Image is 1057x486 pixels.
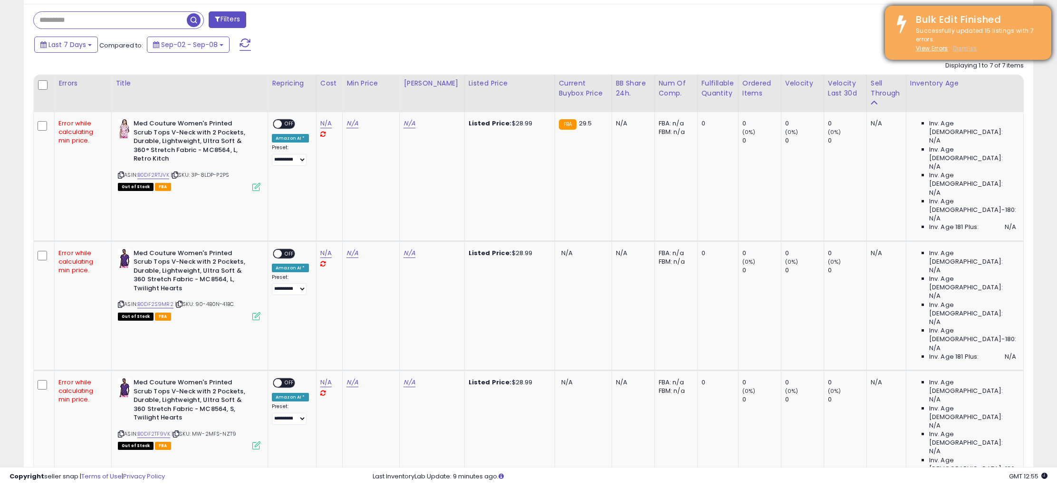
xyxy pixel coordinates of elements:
[929,344,941,353] span: N/A
[785,378,824,387] div: 0
[929,318,941,326] span: N/A
[559,78,608,98] div: Current Buybox Price
[469,119,512,128] b: Listed Price:
[58,378,104,404] div: Error while calculating min price.
[1005,353,1016,361] span: N/A
[346,248,358,258] a: N/A
[118,378,131,397] img: 41f2M4jjm8L._SL40_.jpg
[469,119,548,128] div: $28.99
[282,120,297,128] span: OFF
[346,78,395,88] div: Min Price
[469,248,512,257] b: Listed Price:
[785,128,798,136] small: (0%)
[871,249,899,257] div: N/A
[929,421,941,430] span: N/A
[929,162,941,171] span: N/A
[282,379,297,387] span: OFF
[172,430,236,438] span: | SKU: MW-2MFS-NZT9
[701,119,731,128] div: 0
[742,249,781,257] div: 0
[155,183,171,191] span: FBA
[137,171,169,179] a: B0DF2RTJVK
[404,119,415,128] a: N/A
[945,61,1024,70] div: Displaying 1 to 7 of 7 items
[916,44,948,52] u: View Errors
[404,378,415,387] a: N/A
[320,78,339,88] div: Cost
[929,404,1016,421] span: Inv. Age [DEMOGRAPHIC_DATA]:
[272,403,309,425] div: Preset:
[929,119,1016,136] span: Inv. Age [DEMOGRAPHIC_DATA]:
[559,119,577,130] small: FBA
[118,249,260,319] div: ASIN:
[785,136,824,145] div: 0
[929,292,941,300] span: N/A
[929,395,941,404] span: N/A
[659,119,690,128] div: FBA: n/a
[134,119,249,166] b: Med Couture Women's Printed Scrub Tops V-Neck with 2 Pockets, Durable, Lightweight, Ultra Soft & ...
[346,119,358,128] a: N/A
[10,472,44,481] strong: Copyright
[118,378,260,448] div: ASIN:
[58,119,104,145] div: Error while calculating min price.
[147,37,230,53] button: Sep-02 - Sep-08
[929,301,1016,318] span: Inv. Age [DEMOGRAPHIC_DATA]:
[929,197,1016,214] span: Inv. Age [DEMOGRAPHIC_DATA]-180:
[118,442,154,450] span: All listings that are currently out of stock and unavailable for purchase on Amazon
[616,249,647,257] div: N/A
[909,13,1044,27] div: Bulk Edit Finished
[659,78,693,98] div: Num of Comp.
[910,78,1019,88] div: Inventory Age
[118,119,260,190] div: ASIN:
[123,472,165,481] a: Privacy Policy
[828,119,866,128] div: 0
[929,353,979,361] span: Inv. Age 181 Plus:
[742,387,756,395] small: (0%)
[701,249,731,257] div: 0
[320,378,332,387] a: N/A
[320,119,332,128] a: N/A
[161,40,218,49] span: Sep-02 - Sep-08
[929,249,1016,266] span: Inv. Age [DEMOGRAPHIC_DATA]:
[579,119,592,128] span: 29.5
[272,134,309,143] div: Amazon AI *
[616,378,647,387] div: N/A
[828,78,863,98] div: Velocity Last 30d
[701,378,731,387] div: 0
[137,300,173,308] a: B0DF2S9MR2
[929,275,1016,292] span: Inv. Age [DEMOGRAPHIC_DATA]:
[58,78,107,88] div: Errors
[659,128,690,136] div: FBM: n/a
[272,264,309,272] div: Amazon AI *
[929,266,941,275] span: N/A
[742,395,781,404] div: 0
[871,378,899,387] div: N/A
[137,430,170,438] a: B0DF2TF9VK
[785,266,824,275] div: 0
[272,393,309,401] div: Amazon AI *
[929,223,979,231] span: Inv. Age 181 Plus:
[929,447,941,456] span: N/A
[1009,472,1047,481] span: 2025-09-16 12:55 GMT
[785,258,798,266] small: (0%)
[115,78,264,88] div: Title
[929,456,1016,473] span: Inv. Age [DEMOGRAPHIC_DATA]-180:
[272,274,309,295] div: Preset:
[134,249,249,295] b: Med Couture Women's Printed Scrub Tops V-Neck with 2 Pockets, Durable, Lightweight, Ultra Soft & ...
[1005,223,1016,231] span: N/A
[929,189,941,197] span: N/A
[742,119,781,128] div: 0
[616,78,651,98] div: BB Share 24h.
[155,442,171,450] span: FBA
[659,387,690,395] div: FBM: n/a
[34,37,98,53] button: Last 7 Days
[929,136,941,145] span: N/A
[871,119,899,128] div: N/A
[828,395,866,404] div: 0
[828,258,841,266] small: (0%)
[742,136,781,145] div: 0
[785,119,824,128] div: 0
[155,313,171,321] span: FBA
[171,171,229,179] span: | SKU: 3P-8LDP-P2PS
[871,78,902,98] div: Sell Through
